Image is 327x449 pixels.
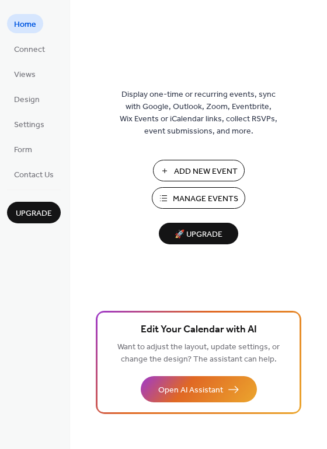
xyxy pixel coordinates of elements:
[7,39,52,58] a: Connect
[16,208,52,220] span: Upgrade
[14,44,45,56] span: Connect
[166,227,231,243] span: 🚀 Upgrade
[7,89,47,108] a: Design
[117,339,280,367] span: Want to adjust the layout, update settings, or change the design? The assistant can help.
[141,376,257,402] button: Open AI Assistant
[14,94,40,106] span: Design
[14,19,36,31] span: Home
[7,139,39,159] a: Form
[14,169,54,181] span: Contact Us
[174,166,238,178] span: Add New Event
[7,202,61,223] button: Upgrade
[7,64,43,83] a: Views
[14,69,36,81] span: Views
[7,14,43,33] a: Home
[152,187,245,209] button: Manage Events
[14,119,44,131] span: Settings
[173,193,238,205] span: Manage Events
[141,322,257,338] span: Edit Your Calendar with AI
[120,89,277,138] span: Display one-time or recurring events, sync with Google, Outlook, Zoom, Eventbrite, Wix Events or ...
[153,160,245,181] button: Add New Event
[7,164,61,184] a: Contact Us
[159,223,238,244] button: 🚀 Upgrade
[14,144,32,156] span: Form
[7,114,51,134] a: Settings
[158,384,223,397] span: Open AI Assistant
